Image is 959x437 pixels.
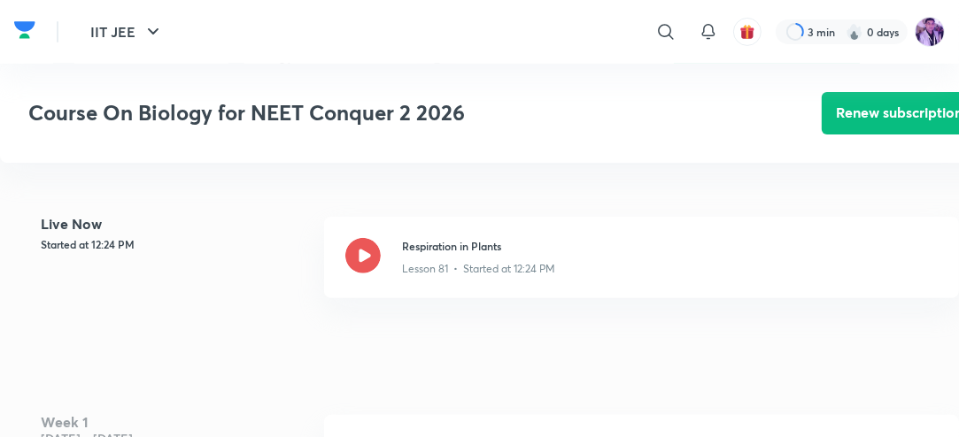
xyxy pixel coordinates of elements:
[14,17,35,48] a: Company Logo
[739,24,755,40] img: avatar
[80,14,174,50] button: IIT JEE
[402,261,555,277] p: Lesson 81 • Started at 12:24 PM
[14,17,35,43] img: Company Logo
[41,415,311,429] h4: Week 1
[733,18,762,46] button: avatar
[41,236,311,252] h5: Started at 12:24 PM
[324,217,959,319] a: Respiration in PlantsLesson 81 • Started at 12:24 PM
[402,238,938,254] h3: Respiration in Plants
[846,23,863,41] img: streak
[41,217,311,231] h4: Live Now
[915,17,945,47] img: preeti Tripathi
[28,101,722,126] h3: Course On Biology for NEET Conquer 2 2026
